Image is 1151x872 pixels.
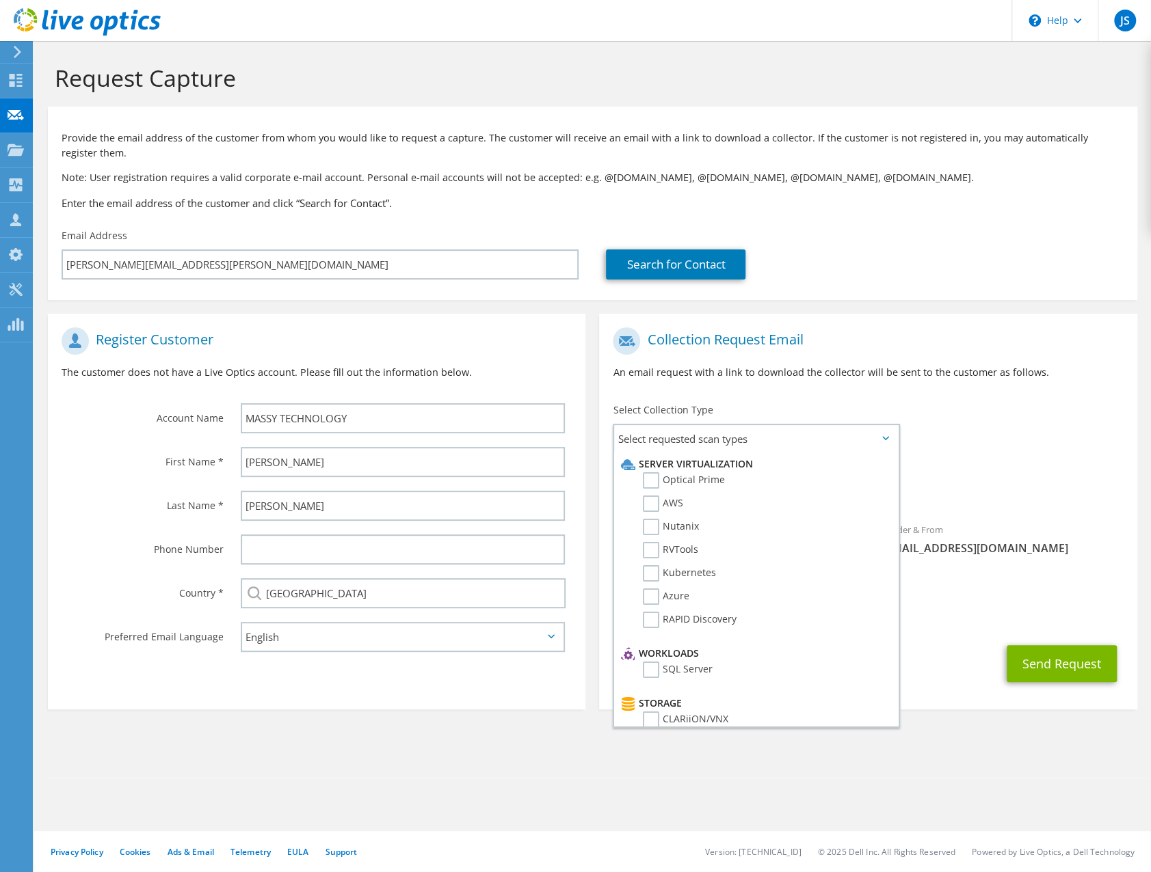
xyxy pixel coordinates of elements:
[62,578,224,600] label: Country *
[643,662,713,678] label: SQL Server
[618,645,891,662] li: Workloads
[51,846,103,858] a: Privacy Policy
[882,541,1124,556] span: [EMAIL_ADDRESS][DOMAIN_NAME]
[705,846,802,858] li: Version: [TECHNICAL_ID]
[62,229,127,243] label: Email Address
[618,456,891,472] li: Server Virtualization
[643,472,725,489] label: Optical Prime
[62,491,224,513] label: Last Name *
[869,515,1137,562] div: Sender & From
[618,695,891,711] li: Storage
[643,588,689,605] label: Azure
[818,846,955,858] li: © 2025 Dell Inc. All Rights Reserved
[62,131,1124,161] p: Provide the email address of the customer from whom you would like to request a capture. The cust...
[1007,645,1117,682] button: Send Request
[55,64,1124,92] h1: Request Capture
[606,249,745,280] a: Search for Contact
[1029,14,1041,27] svg: \n
[643,495,683,512] label: AWS
[62,195,1124,210] h3: Enter the email address of the customer and click “Search for Contact”.
[599,584,1137,631] div: CC & Reply To
[62,403,224,425] label: Account Name
[230,846,271,858] a: Telemetry
[62,365,572,380] p: The customer does not have a Live Optics account. Please fill out the information below.
[643,519,699,535] label: Nutanix
[62,534,224,556] label: Phone Number
[287,846,308,858] a: EULA
[599,458,1137,508] div: Requested Collections
[168,846,214,858] a: Ads & Email
[325,846,357,858] a: Support
[643,542,698,558] label: RVTools
[613,327,1116,355] h1: Collection Request Email
[643,565,716,582] label: Kubernetes
[62,447,224,469] label: First Name *
[599,515,868,577] div: To
[613,403,713,417] label: Select Collection Type
[972,846,1135,858] li: Powered by Live Optics, a Dell Technology
[62,622,224,644] label: Preferred Email Language
[643,612,737,628] label: RAPID Discovery
[1114,10,1136,31] span: JS
[120,846,151,858] a: Cookies
[62,170,1124,185] p: Note: User registration requires a valid corporate e-mail account. Personal e-mail accounts will ...
[643,711,728,728] label: CLARiiON/VNX
[62,327,565,355] h1: Register Customer
[614,425,898,452] span: Select requested scan types
[613,365,1123,380] p: An email request with a link to download the collector will be sent to the customer as follows.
